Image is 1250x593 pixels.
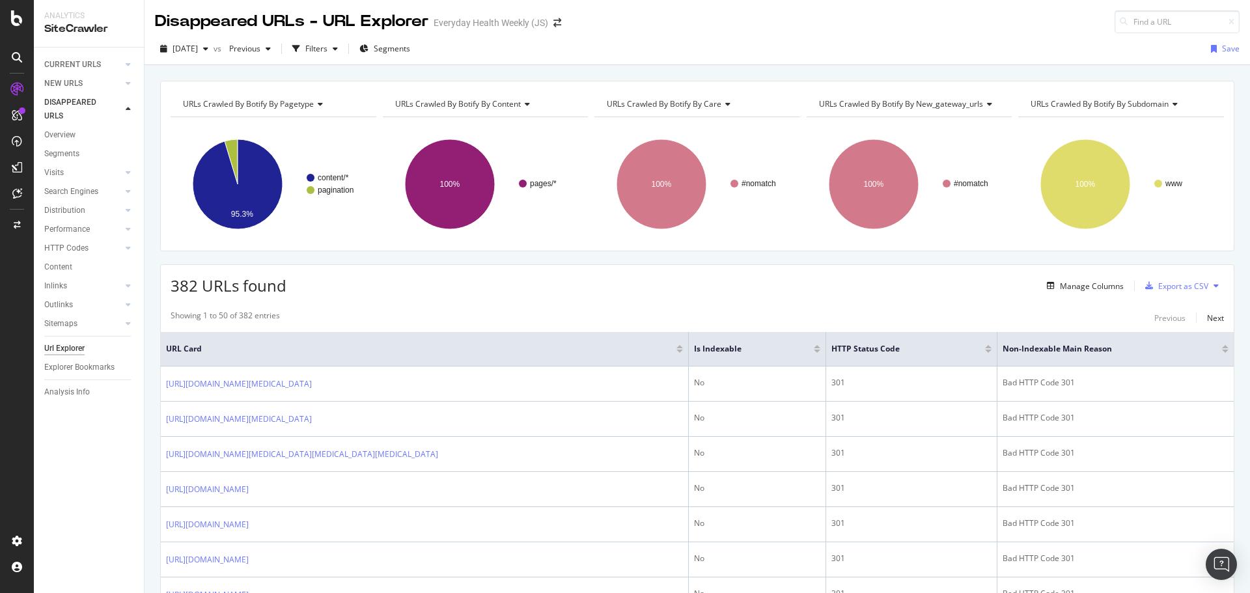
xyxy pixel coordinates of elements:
a: Segments [44,147,135,161]
span: URLs Crawled By Botify By new_gateway_urls [819,98,983,109]
div: No [694,412,820,424]
div: CURRENT URLS [44,58,101,72]
span: URL Card [166,343,673,355]
text: 100% [1076,180,1096,189]
div: 301 [831,377,992,389]
div: No [694,447,820,459]
div: A chart. [171,128,374,241]
svg: A chart. [383,128,587,241]
a: [URL][DOMAIN_NAME] [166,483,249,496]
a: Content [44,260,135,274]
h4: URLs Crawled By Botify By pagetype [180,94,365,115]
div: Distribution [44,204,85,217]
span: 2025 Sep. 17th [173,43,198,54]
button: Export as CSV [1140,275,1208,296]
a: Url Explorer [44,342,135,355]
a: CURRENT URLS [44,58,122,72]
div: Manage Columns [1060,281,1124,292]
svg: A chart. [807,128,1010,241]
span: HTTP Status Code [831,343,965,355]
text: 100% [652,180,672,189]
div: Bad HTTP Code 301 [1003,482,1229,494]
div: Performance [44,223,90,236]
div: Analysis Info [44,385,90,399]
div: 301 [831,553,992,564]
div: Sitemaps [44,317,77,331]
a: DISAPPEARED URLS [44,96,122,123]
div: Outlinks [44,298,73,312]
span: URLs Crawled By Botify By pagetype [183,98,314,109]
a: Overview [44,128,135,142]
button: Segments [354,38,415,59]
text: #nomatch [742,179,776,188]
div: Next [1207,312,1224,324]
a: HTTP Codes [44,241,122,255]
button: Save [1206,38,1240,59]
span: Previous [224,43,260,54]
div: No [694,553,820,564]
a: Analysis Info [44,385,135,399]
a: Performance [44,223,122,236]
div: 301 [831,482,992,494]
span: Is Indexable [694,343,794,355]
a: [URL][DOMAIN_NAME][MEDICAL_DATA] [166,413,312,426]
div: Previous [1154,312,1186,324]
div: 301 [831,412,992,424]
div: Bad HTTP Code 301 [1003,412,1229,424]
text: content/* [318,173,349,182]
div: Everyday Health Weekly (JS) [434,16,548,29]
div: arrow-right-arrow-left [553,18,561,27]
a: Sitemaps [44,317,122,331]
a: Explorer Bookmarks [44,361,135,374]
a: Visits [44,166,122,180]
h4: URLs Crawled By Botify By care [604,94,788,115]
a: [URL][DOMAIN_NAME][MEDICAL_DATA] [166,378,312,391]
div: Segments [44,147,79,161]
div: Bad HTTP Code 301 [1003,377,1229,389]
div: NEW URLS [44,77,83,90]
button: Next [1207,310,1224,325]
div: SiteCrawler [44,21,133,36]
text: 100% [439,180,460,189]
a: [URL][DOMAIN_NAME] [166,518,249,531]
text: pagination [318,186,354,195]
text: 95.3% [231,210,253,219]
span: URLs Crawled By Botify By care [607,98,721,109]
div: DISAPPEARED URLS [44,96,110,123]
span: Non-Indexable Main Reason [1003,343,1202,355]
div: Analytics [44,10,133,21]
div: Disappeared URLs - URL Explorer [155,10,428,33]
div: Search Engines [44,185,98,199]
a: NEW URLS [44,77,122,90]
div: No [694,377,820,389]
a: Search Engines [44,185,122,199]
div: Showing 1 to 50 of 382 entries [171,310,280,325]
svg: A chart. [1018,128,1222,241]
button: Manage Columns [1042,278,1124,294]
h4: URLs Crawled By Botify By content [393,94,577,115]
div: Bad HTTP Code 301 [1003,553,1229,564]
div: Visits [44,166,64,180]
div: Bad HTTP Code 301 [1003,447,1229,459]
a: [URL][DOMAIN_NAME][MEDICAL_DATA][MEDICAL_DATA][MEDICAL_DATA] [166,448,438,461]
div: Url Explorer [44,342,85,355]
div: Bad HTTP Code 301 [1003,517,1229,529]
button: Previous [224,38,276,59]
div: 301 [831,517,992,529]
button: [DATE] [155,38,214,59]
h4: URLs Crawled By Botify By subdomain [1028,94,1212,115]
span: URLs Crawled By Botify By content [395,98,521,109]
a: Distribution [44,204,122,217]
div: No [694,482,820,494]
div: Export as CSV [1158,281,1208,292]
span: 382 URLs found [171,275,286,296]
div: Open Intercom Messenger [1206,549,1237,580]
span: vs [214,43,224,54]
div: A chart. [594,128,798,241]
button: Previous [1154,310,1186,325]
text: pages/* [530,179,557,188]
div: Explorer Bookmarks [44,361,115,374]
div: Content [44,260,72,274]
